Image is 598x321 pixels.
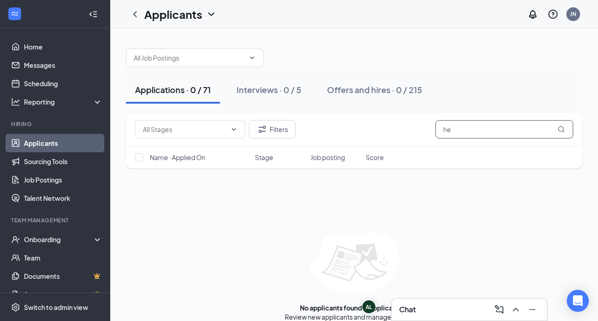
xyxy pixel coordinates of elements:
[230,126,237,133] svg: ChevronDown
[135,84,211,95] div: Applications · 0 / 71
[11,235,20,244] svg: UserCheck
[150,153,205,162] span: Name · Applied On
[366,153,384,162] span: Score
[366,303,372,311] div: AL
[130,9,141,20] svg: ChevronLeft
[237,84,301,95] div: Interviews · 0 / 5
[547,9,559,20] svg: QuestionInfo
[24,303,88,312] div: Switch to admin view
[24,152,102,171] a: Sourcing Tools
[249,120,296,138] button: Filter Filters
[558,126,565,133] svg: MagnifyingGlass
[24,134,102,152] a: Applicants
[134,53,245,63] input: All Job Postings
[24,267,102,285] a: DocumentsCrown
[24,74,102,93] a: Scheduling
[24,97,103,106] div: Reporting
[24,56,102,74] a: Messages
[10,9,19,18] svg: WorkstreamLogo
[327,84,422,95] div: Offers and hires · 0 / 215
[255,153,273,162] span: Stage
[527,9,538,20] svg: Notifications
[399,304,416,315] h3: Chat
[24,285,102,304] a: SurveysCrown
[11,120,101,128] div: Hiring
[508,302,523,317] button: ChevronUp
[525,302,540,317] button: Minimize
[144,6,202,22] h1: Applicants
[24,38,102,56] a: Home
[24,189,102,207] a: Talent Network
[257,124,268,135] svg: Filter
[570,10,576,18] div: JN
[24,235,95,244] div: Onboarding
[310,153,345,162] span: Job posting
[24,171,102,189] a: Job Postings
[206,9,217,20] svg: ChevronDown
[11,97,20,106] svg: Analysis
[89,10,98,19] svg: Collapse
[11,303,20,312] svg: Settings
[567,290,589,312] div: Open Intercom Messenger
[494,304,505,315] svg: ComposeMessage
[143,124,226,134] input: All Stages
[492,302,507,317] button: ComposeMessage
[510,304,521,315] svg: ChevronUp
[300,303,408,312] div: No applicants found in applications
[310,232,399,294] img: empty-state
[527,304,538,315] svg: Minimize
[248,54,256,61] svg: ChevronDown
[11,216,101,224] div: Team Management
[435,120,573,138] input: Search in applications
[24,249,102,267] a: Team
